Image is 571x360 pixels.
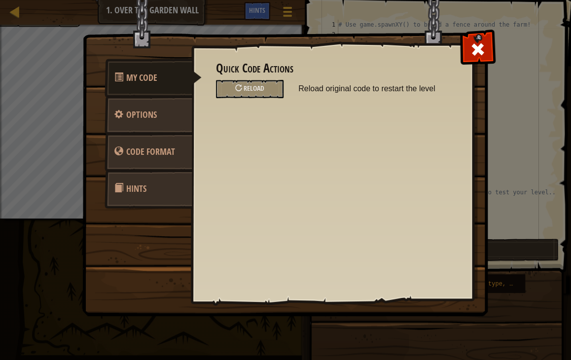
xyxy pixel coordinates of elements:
a: My Code [105,59,202,97]
span: game_menu.change_language_caption [126,145,175,158]
div: Reload original code to restart the level [216,80,284,98]
a: Code Format [105,133,192,171]
a: Options [105,96,192,134]
span: Quick Code Actions [126,72,157,84]
span: Reload [244,83,264,93]
span: Hints [126,182,146,195]
h3: Quick Code Actions [216,62,448,75]
span: Reload original code to restart the level [298,80,448,98]
span: Configure settings [126,108,157,121]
